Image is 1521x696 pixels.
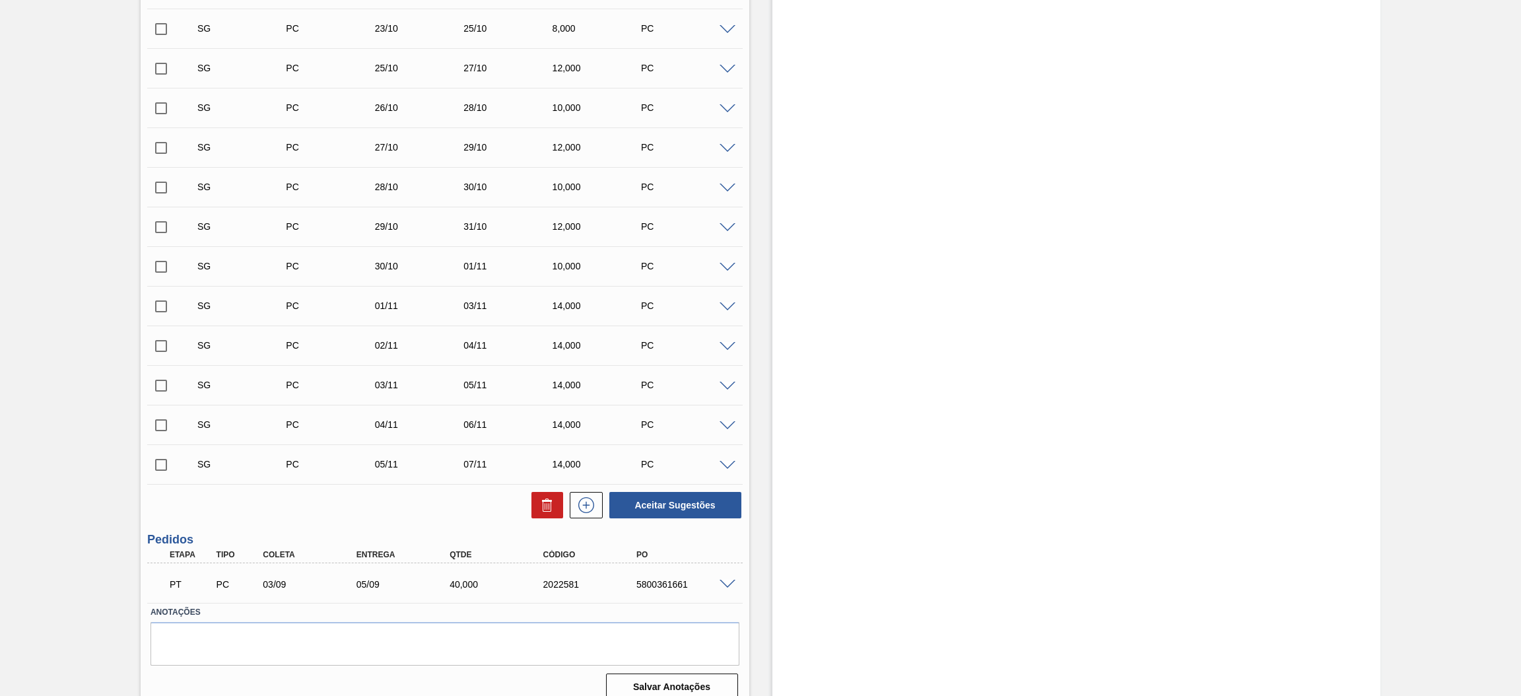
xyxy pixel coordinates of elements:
div: 03/11/2025 [372,380,472,390]
div: 01/11/2025 [372,300,472,311]
div: 10,000 [549,261,650,271]
div: 40,000 [446,579,553,590]
div: Entrega [353,550,459,559]
div: 29/10/2025 [460,142,560,153]
div: 05/11/2025 [372,459,472,470]
div: 26/10/2025 [372,102,472,113]
div: 2022581 [540,579,646,590]
div: 10,000 [549,102,650,113]
div: Sugestão Criada [194,261,294,271]
div: 01/11/2025 [460,261,560,271]
div: Pedido de Compra [283,221,383,232]
div: 04/11/2025 [460,340,560,351]
div: Pedido de Compra [283,142,383,153]
div: Sugestão Criada [194,63,294,73]
div: PC [638,23,738,34]
div: Nova sugestão [563,492,603,518]
div: Pedido de Compra [283,380,383,390]
div: 5800361661 [633,579,739,590]
div: PC [638,182,738,192]
div: 25/10/2025 [460,23,560,34]
div: PC [638,340,738,351]
div: 28/10/2025 [460,102,560,113]
div: 29/10/2025 [372,221,472,232]
div: Aceitar Sugestões [603,491,743,520]
div: Sugestão Criada [194,102,294,113]
div: 14,000 [549,459,650,470]
div: Sugestão Criada [194,380,294,390]
div: Sugestão Criada [194,300,294,311]
div: 14,000 [549,380,650,390]
div: 25/10/2025 [372,63,472,73]
p: PT [170,579,213,590]
div: 30/10/2025 [372,261,472,271]
div: 31/10/2025 [460,221,560,232]
div: Qtde [446,550,553,559]
h3: Pedidos [147,533,743,547]
div: PC [638,102,738,113]
div: 10,000 [549,182,650,192]
div: Pedido de Compra [283,261,383,271]
div: PC [638,63,738,73]
div: PC [638,459,738,470]
div: Sugestão Criada [194,221,294,232]
div: Sugestão Criada [194,23,294,34]
div: PC [638,380,738,390]
div: 27/10/2025 [460,63,560,73]
div: 07/11/2025 [460,459,560,470]
div: 8,000 [549,23,650,34]
div: PC [638,300,738,311]
div: Sugestão Criada [194,182,294,192]
div: Pedido de Compra [283,182,383,192]
div: PC [638,261,738,271]
div: Código [540,550,646,559]
div: Pedido de Compra [213,579,263,590]
label: Anotações [151,603,739,622]
div: Sugestão Criada [194,419,294,430]
div: Pedido de Compra [283,459,383,470]
div: 14,000 [549,300,650,311]
div: 12,000 [549,221,650,232]
div: 30/10/2025 [460,182,560,192]
div: 23/10/2025 [372,23,472,34]
div: Pedido de Compra [283,63,383,73]
div: 14,000 [549,340,650,351]
div: Etapa [166,550,217,559]
div: 12,000 [549,142,650,153]
div: 04/11/2025 [372,419,472,430]
div: 03/11/2025 [460,300,560,311]
div: Pedido de Compra [283,340,383,351]
div: 06/11/2025 [460,419,560,430]
div: 14,000 [549,419,650,430]
div: Tipo [213,550,263,559]
div: 12,000 [549,63,650,73]
div: Sugestão Criada [194,142,294,153]
div: Pedido de Compra [283,23,383,34]
button: Aceitar Sugestões [609,492,741,518]
div: 05/11/2025 [460,380,560,390]
div: 03/09/2025 [259,579,366,590]
div: 05/09/2025 [353,579,459,590]
div: PO [633,550,739,559]
div: Coleta [259,550,366,559]
div: Pedido de Compra [283,102,383,113]
div: 27/10/2025 [372,142,472,153]
div: 28/10/2025 [372,182,472,192]
div: PC [638,419,738,430]
div: PC [638,221,738,232]
div: Excluir Sugestões [525,492,563,518]
div: 02/11/2025 [372,340,472,351]
div: Pedido de Compra [283,419,383,430]
div: Pedido em Trânsito [166,570,217,599]
div: Pedido de Compra [283,300,383,311]
div: Sugestão Criada [194,340,294,351]
div: Sugestão Criada [194,459,294,470]
div: PC [638,142,738,153]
